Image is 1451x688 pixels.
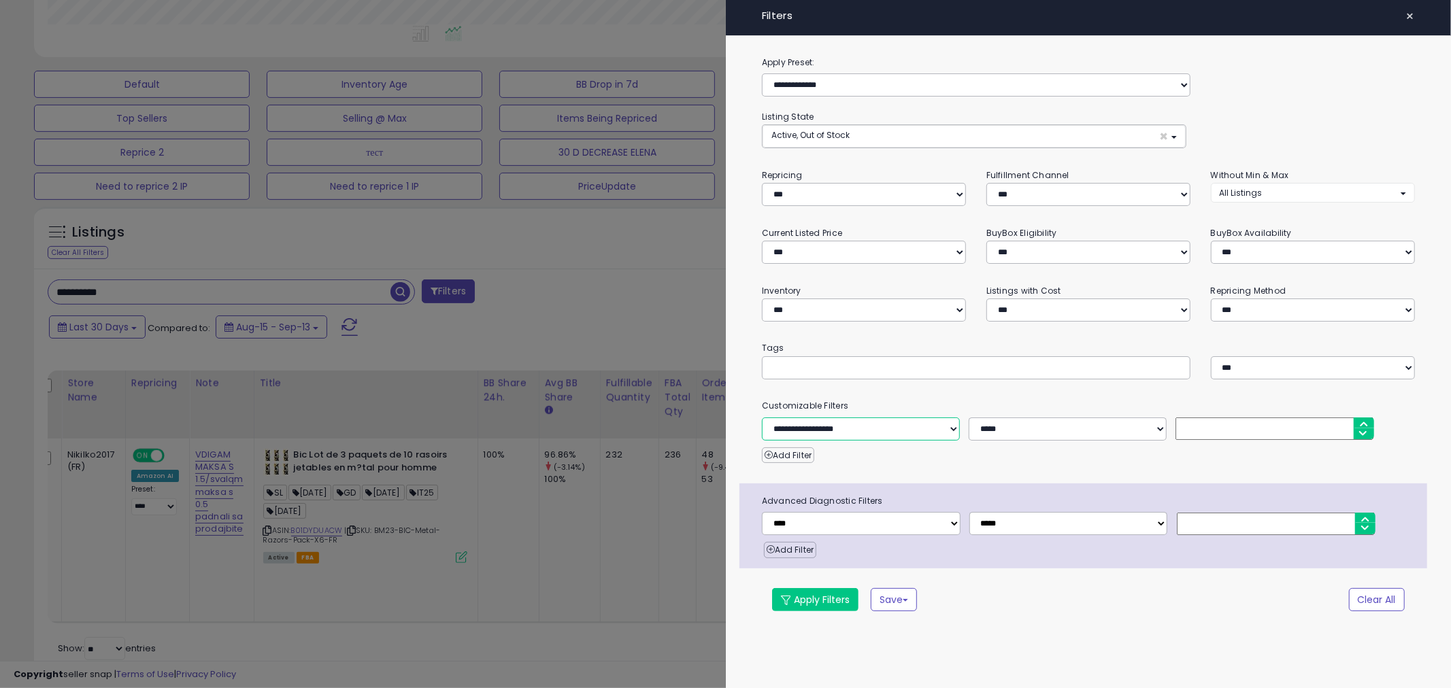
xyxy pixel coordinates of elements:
[762,285,801,296] small: Inventory
[764,542,816,558] button: Add Filter
[771,129,850,141] span: Active, Out of Stock
[772,588,858,611] button: Apply Filters
[762,10,1415,22] h4: Filters
[1211,227,1292,239] small: BuyBox Availability
[762,447,814,464] button: Add Filter
[1211,183,1415,203] button: All Listings
[752,341,1425,356] small: Tags
[986,285,1061,296] small: Listings with Cost
[1211,285,1286,296] small: Repricing Method
[763,125,1186,148] button: Active, Out of Stock ×
[1160,129,1169,143] span: ×
[1211,169,1289,181] small: Without Min & Max
[752,398,1425,413] small: Customizable Filters
[762,169,803,181] small: Repricing
[762,227,842,239] small: Current Listed Price
[1220,187,1263,199] span: All Listings
[762,111,814,122] small: Listing State
[986,227,1057,239] small: BuyBox Eligibility
[871,588,917,611] button: Save
[752,55,1425,70] label: Apply Preset:
[752,494,1427,509] span: Advanced Diagnostic Filters
[986,169,1069,181] small: Fulfillment Channel
[1406,7,1415,26] span: ×
[1349,588,1405,611] button: Clear All
[1401,7,1420,26] button: ×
